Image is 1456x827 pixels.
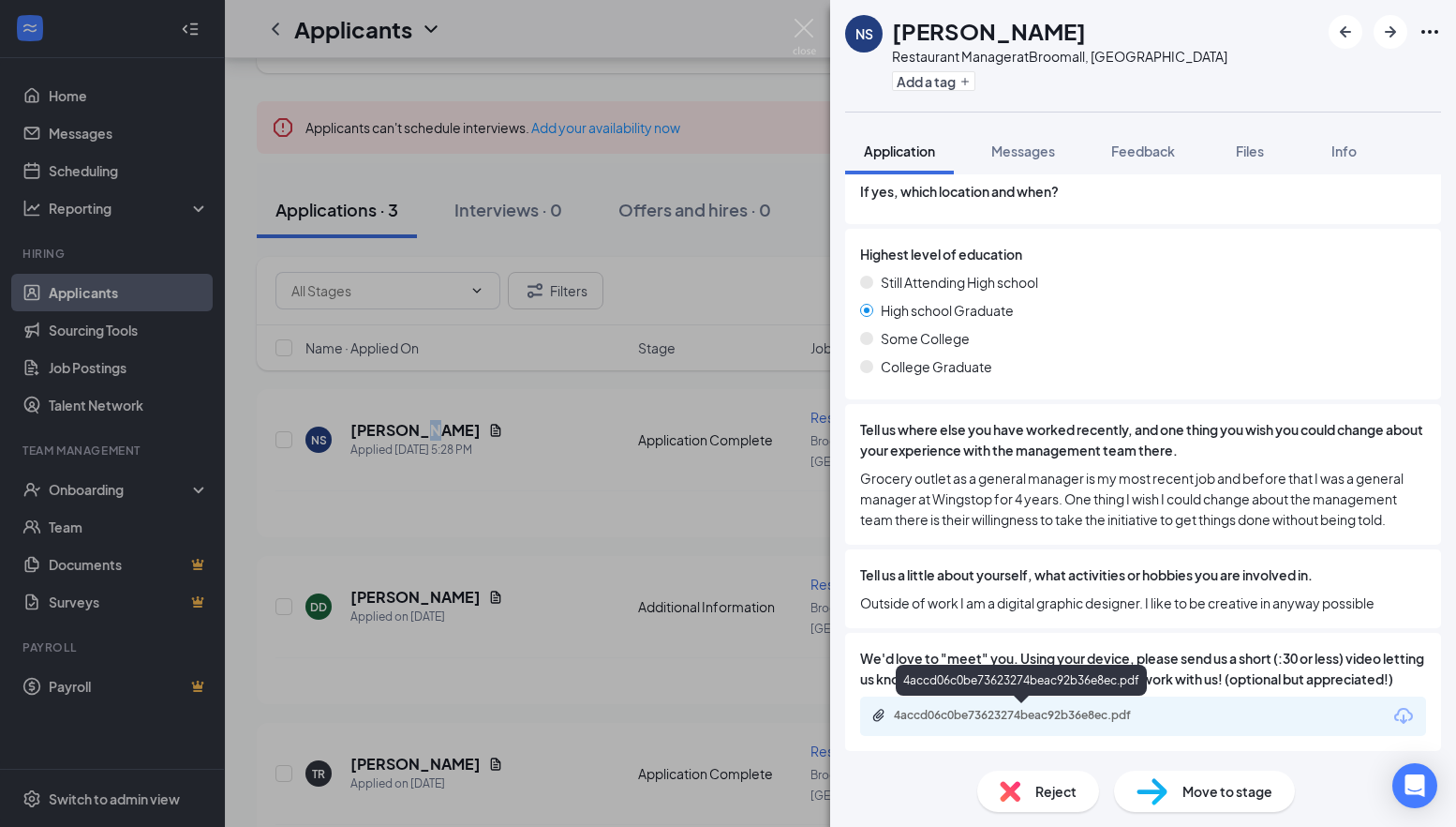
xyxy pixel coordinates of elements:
span: Files [1236,143,1264,159]
svg: Paperclip [871,708,886,723]
span: Tell us a little about yourself, what activities or hobbies you are involved in. [860,564,1313,585]
svg: Download [1392,705,1415,728]
svg: Ellipses [1419,21,1441,43]
a: Paperclip4accd06c0be73623274beac92b36e8ec.pdf [871,708,1175,726]
span: Move to stage [1182,781,1272,802]
span: Feedback [1111,143,1175,159]
div: NS [855,24,873,43]
svg: Plus [959,76,971,87]
h1: [PERSON_NAME] [892,15,1086,47]
button: ArrowRight [1374,15,1407,49]
span: Highest level of education [860,244,1022,264]
span: Info [1331,143,1357,159]
div: 4accd06c0be73623274beac92b36e8ec.pdf [896,665,1147,696]
button: ArrowLeftNew [1329,15,1362,49]
span: Still Attending High school [881,272,1038,293]
span: Outside of work I am a digital graphic designer. I like to be creative in anyway possible [860,593,1426,613]
span: Some College [881,328,970,349]
svg: ArrowRight [1379,21,1402,43]
span: If yes, which location and when? [860,181,1059,202]
span: Grocery outlet as a general manager is my most recent job and before that I was a general manager... [860,468,1426,530]
div: 4accd06c0be73623274beac92b36e8ec.pdf [894,708,1156,723]
span: We'd love to "meet" you. Using your device, please send us a short (:30 or less) video letting us... [860,648,1426,689]
div: Restaurant Manager at Broomall, [GEOGRAPHIC_DATA] [892,47,1227,66]
span: College Graduate [881,356,992,377]
span: Tell us where else you have worked recently, and one thing you wish you could change about your e... [860,419,1426,460]
span: Application [864,143,935,159]
button: PlusAdd a tag [892,71,975,91]
svg: ArrowLeftNew [1334,21,1357,43]
div: Open Intercom Messenger [1392,763,1437,808]
span: High school Graduate [881,300,1014,321]
span: Reject [1035,781,1077,802]
span: Messages [991,143,1055,159]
